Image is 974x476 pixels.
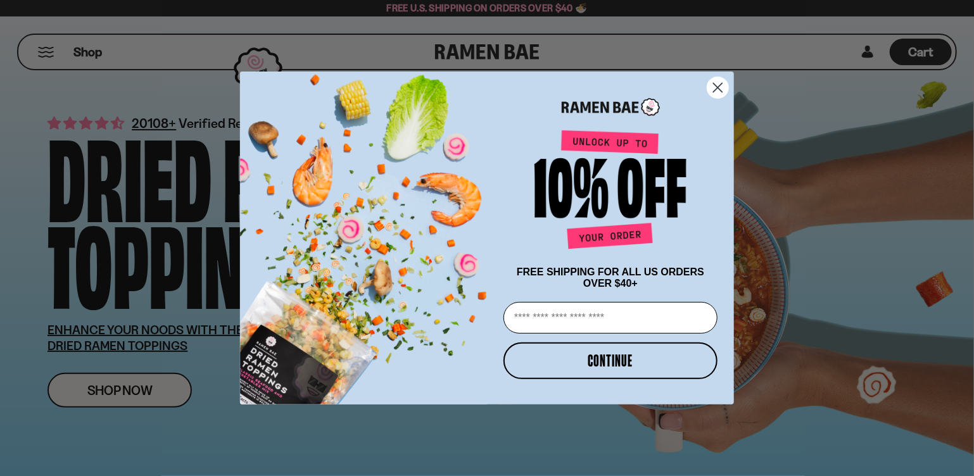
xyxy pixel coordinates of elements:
[707,77,729,99] button: Close dialog
[503,342,718,379] button: CONTINUE
[531,130,690,254] img: Unlock up to 10% off
[517,266,704,289] span: FREE SHIPPING FOR ALL US ORDERS OVER $40+
[562,97,660,118] img: Ramen Bae Logo
[240,60,498,404] img: ce7035ce-2e49-461c-ae4b-8ade7372f32c.png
